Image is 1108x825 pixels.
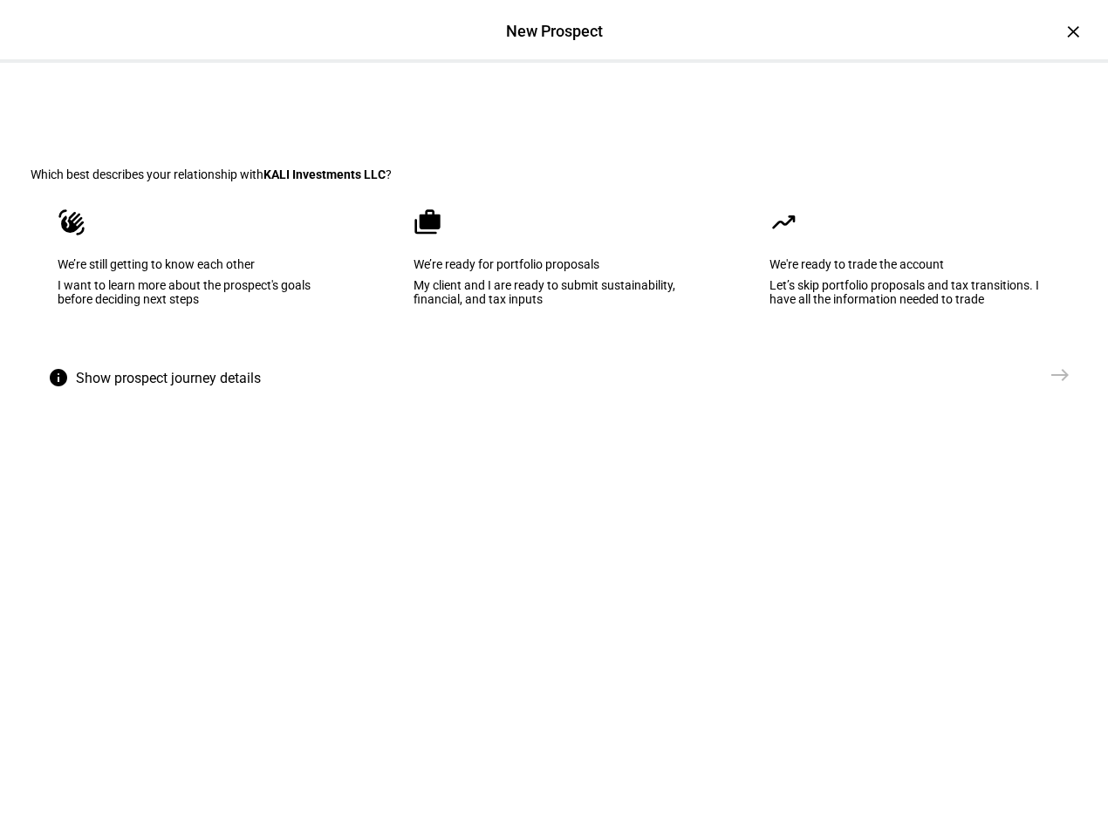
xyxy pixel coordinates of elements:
eth-mega-radio-button: We’re still getting to know each other [31,181,366,358]
span: Show prospect journey details [76,358,261,399]
div: × [1059,17,1087,45]
div: I want to learn more about the prospect's goals before deciding next steps [58,278,339,306]
div: We’re still getting to know each other [58,257,339,271]
mat-icon: cases [414,208,441,236]
button: Show prospect journey details [31,358,285,399]
mat-icon: moving [769,208,797,236]
eth-mega-radio-button: We’re ready for portfolio proposals [386,181,722,358]
mat-icon: waving_hand [58,208,85,236]
div: We're ready to trade the account [769,257,1050,271]
div: We’re ready for portfolio proposals [414,257,694,271]
div: Let’s skip portfolio proposals and tax transitions. I have all the information needed to trade [769,278,1050,306]
eth-mega-radio-button: We're ready to trade the account [742,181,1077,358]
div: Which best describes your relationship with ? [31,167,1077,181]
b: KALI Investments LLC [263,167,386,181]
mat-icon: info [48,367,69,388]
div: My client and I are ready to submit sustainability, financial, and tax inputs [414,278,694,306]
